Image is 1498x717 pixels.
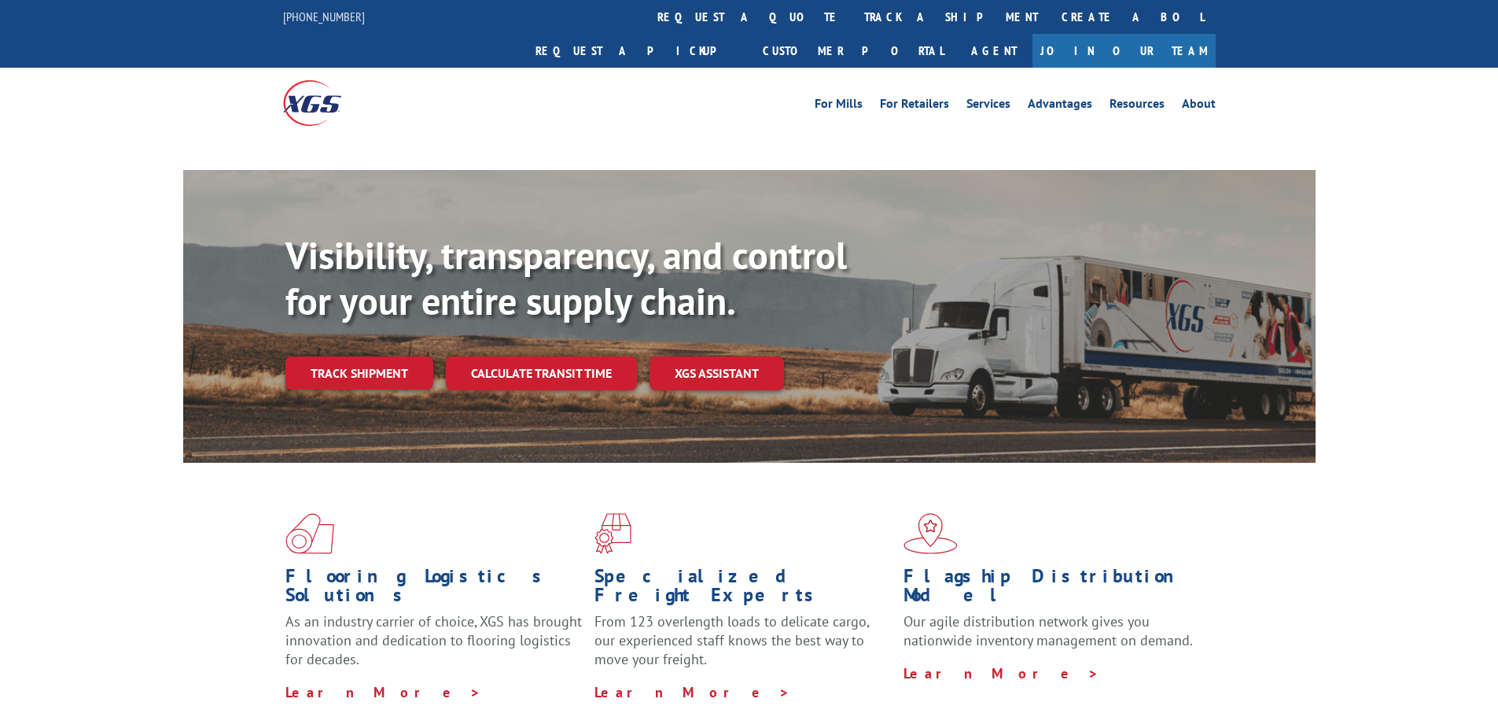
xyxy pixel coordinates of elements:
[594,567,892,612] h1: Specialized Freight Experts
[285,683,481,701] a: Learn More >
[446,357,637,390] a: Calculate transit time
[955,34,1032,68] a: Agent
[650,357,784,390] a: XGS ASSISTANT
[285,231,847,325] b: Visibility, transparency, and control for your entire supply chain.
[751,34,955,68] a: Customer Portal
[283,9,365,24] a: [PHONE_NUMBER]
[904,513,958,554] img: xgs-icon-flagship-distribution-model-red
[594,612,892,682] p: From 123 overlength loads to delicate cargo, our experienced staff knows the best way to move you...
[594,683,790,701] a: Learn More >
[1182,98,1216,115] a: About
[815,98,863,115] a: For Mills
[904,664,1099,682] a: Learn More >
[1110,98,1165,115] a: Resources
[594,513,631,554] img: xgs-icon-focused-on-flooring-red
[904,567,1201,612] h1: Flagship Distribution Model
[285,567,583,612] h1: Flooring Logistics Solutions
[1028,98,1092,115] a: Advantages
[524,34,751,68] a: Request a pickup
[285,357,433,390] a: Track shipment
[285,513,334,554] img: xgs-icon-total-supply-chain-intelligence-red
[1032,34,1216,68] a: Join Our Team
[285,612,582,668] span: As an industry carrier of choice, XGS has brought innovation and dedication to flooring logistics...
[880,98,949,115] a: For Retailers
[904,612,1193,649] span: Our agile distribution network gives you nationwide inventory management on demand.
[966,98,1010,115] a: Services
